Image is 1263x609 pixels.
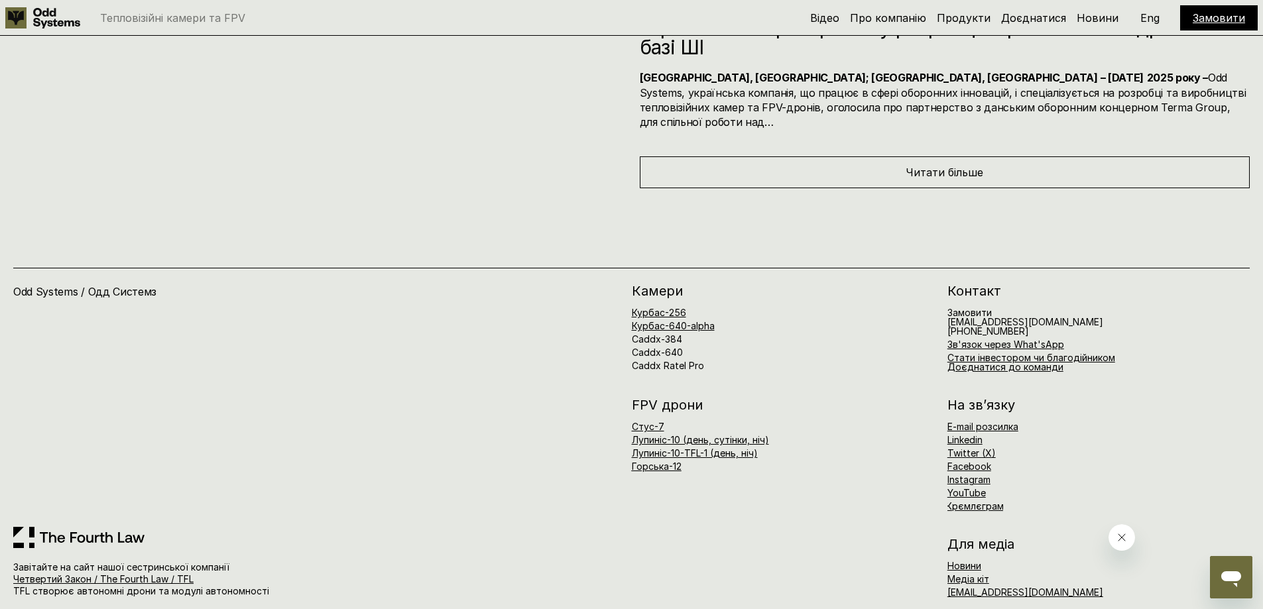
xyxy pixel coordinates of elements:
[13,561,361,598] p: Завітайте на сайт нашої сестринської компанії TFL створює автономні дрони та модулі автономності
[947,398,1015,412] h2: На зв’язку
[946,500,1004,512] a: Крємлєграм
[632,307,686,318] a: Курбас-256
[632,333,682,345] a: Caddx-384
[632,320,715,331] a: Курбас-640-alpha
[947,308,1103,336] h6: [EMAIL_ADDRESS][DOMAIN_NAME]
[632,447,758,459] a: Лупиніс-10-TFL-1 (день, ніч)
[947,447,996,459] a: Twitter (X)
[947,537,1250,551] h2: Для медіа
[640,70,1250,130] h4: Odd Systems, українська компанія, що працює в сфері оборонних інновацій, і спеціалізується на роз...
[947,361,1063,372] a: Доєднатися до команди
[1109,524,1135,551] iframe: Закрыть сообщение
[947,284,1250,298] h2: Контакт
[947,421,1018,432] a: E-mail розсилка
[100,13,245,23] p: Тепловізійні камери та FPV
[1193,11,1245,25] a: Замовити
[632,461,682,472] a: Горська-12
[937,11,991,25] a: Продукти
[947,586,1103,598] a: [EMAIL_ADDRESS][DOMAIN_NAME]
[947,339,1064,350] a: Зв'язок через What'sApp
[13,284,314,299] h4: Odd Systems / Одд Системз
[906,166,983,179] span: Читати більше
[632,284,934,298] h2: Камери
[632,347,683,358] a: Caddx-640
[13,573,194,584] a: Четвертий Закон / The Fourth Law / TFL
[947,560,981,571] a: Новини
[947,573,989,584] a: Медіа кіт
[850,11,926,25] a: Про компанію
[947,474,991,485] a: Instagram
[1210,556,1252,598] iframe: Кнопка запуска окна обмена сообщениями
[947,434,983,445] a: Linkedin
[632,421,664,432] a: Стус-7
[947,325,1029,337] span: [PHONE_NUMBER]
[947,352,1115,363] a: Стати інвестором чи благодійником
[1140,13,1160,23] p: Eng
[8,9,121,20] span: Вітаю! Маєте питання?
[1001,11,1066,25] a: Доєднатися
[947,487,986,498] a: YouTube
[632,398,934,412] h2: FPV дрони
[947,461,991,472] a: Facebook
[640,71,1144,84] strong: [GEOGRAPHIC_DATA], [GEOGRAPHIC_DATA]; [GEOGRAPHIC_DATA], [GEOGRAPHIC_DATA] – [DATE]
[810,11,839,25] a: Відео
[632,434,769,445] a: Лупиніс-10 (день, сутінки, ніч)
[1077,11,1118,25] a: Новини
[1147,71,1208,84] strong: 2025 року –
[947,307,992,318] a: Замовити
[632,360,704,371] a: Caddx Ratel Pro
